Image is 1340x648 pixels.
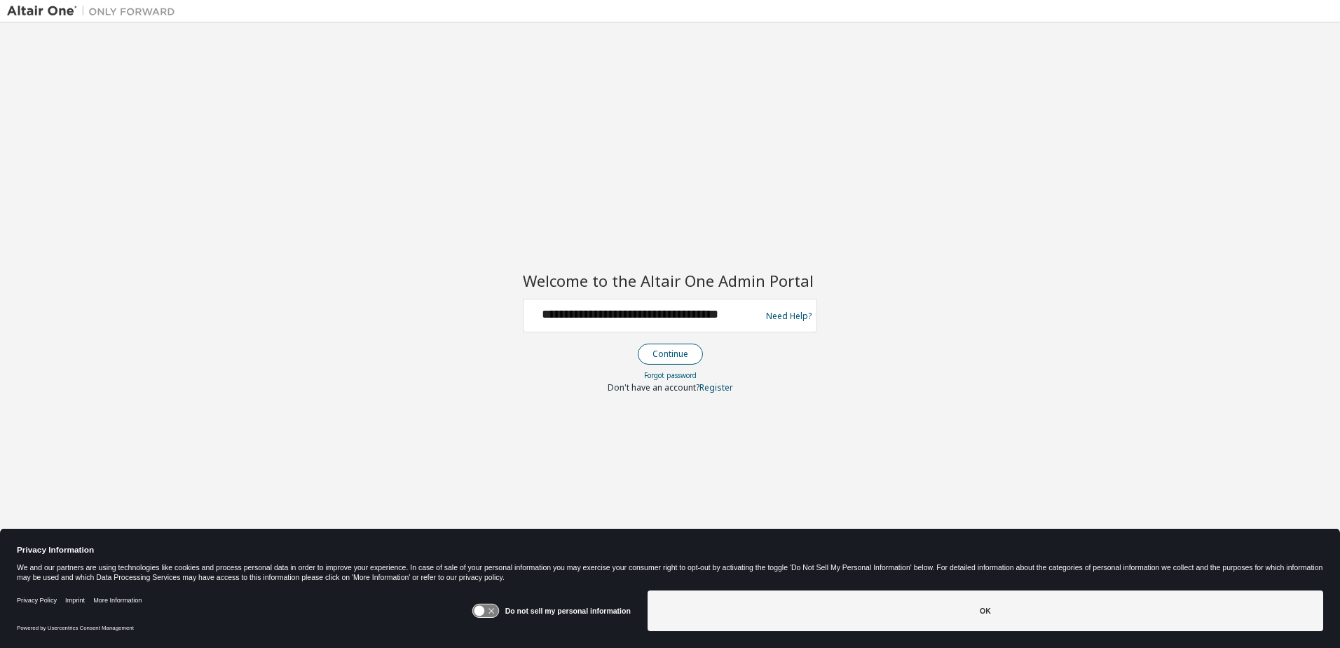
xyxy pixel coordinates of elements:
[766,316,812,316] a: Need Help?
[523,271,817,290] h2: Welcome to the Altair One Admin Portal
[644,370,697,380] a: Forgot password
[608,382,699,393] span: Don't have an account?
[7,4,182,18] img: Altair One
[638,344,703,365] button: Continue
[699,382,733,393] a: Register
